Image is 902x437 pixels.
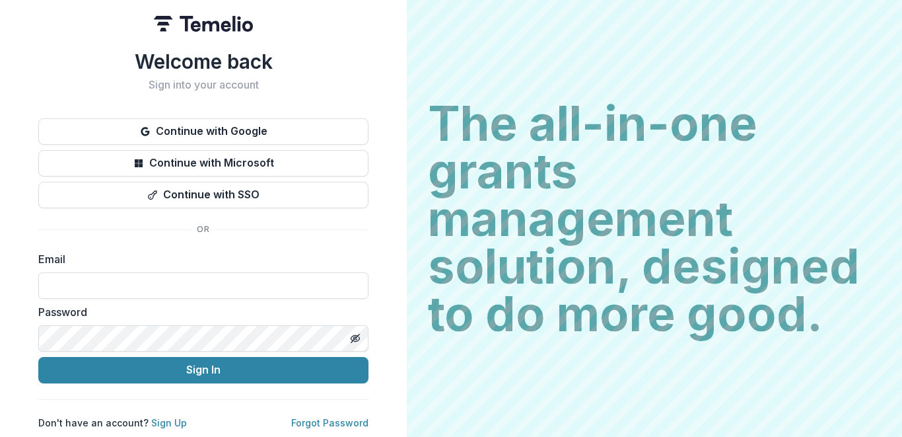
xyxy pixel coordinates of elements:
h1: Welcome back [38,50,368,73]
img: Temelio [154,16,253,32]
button: Toggle password visibility [345,328,366,349]
label: Password [38,304,361,320]
button: Continue with SSO [38,182,368,208]
p: Don't have an account? [38,416,187,430]
button: Continue with Microsoft [38,150,368,177]
h2: Sign into your account [38,79,368,91]
button: Continue with Google [38,118,368,145]
label: Email [38,251,361,267]
a: Forgot Password [291,417,368,428]
a: Sign Up [151,417,187,428]
button: Sign In [38,357,368,383]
